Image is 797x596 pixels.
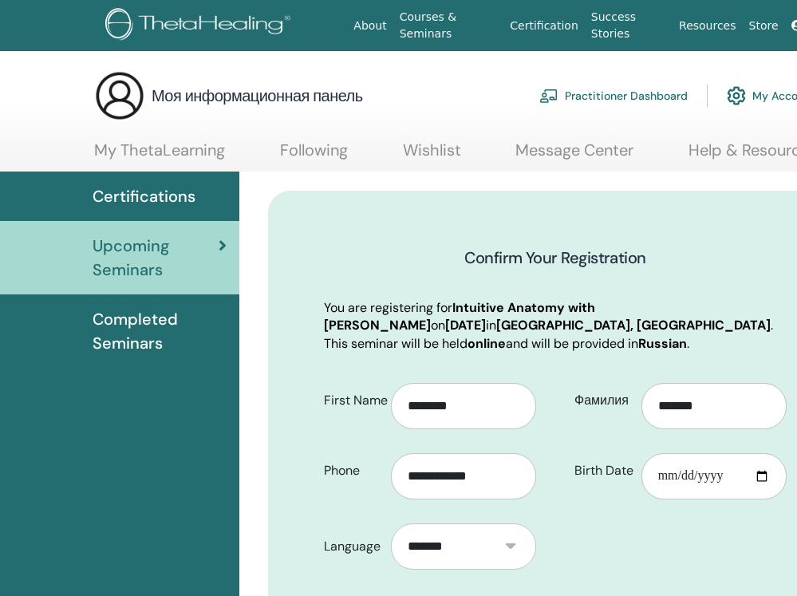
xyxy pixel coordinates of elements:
label: First Name [312,385,391,416]
a: Courses & Seminars [393,2,504,49]
label: Фамилия [562,385,641,416]
b: [GEOGRAPHIC_DATA], [GEOGRAPHIC_DATA] [496,317,771,334]
h3: Моя информационная панель [152,85,363,107]
p: You are registering for on in . This seminar will be held and will be provided in . [324,299,787,353]
a: Message Center [515,140,633,172]
a: Wishlist [403,140,461,172]
h3: Confirm Your Registration [324,247,787,269]
label: Birth Date [562,456,641,486]
span: Upcoming Seminars [93,234,219,282]
span: Certifications [93,184,195,208]
img: chalkboard-teacher.svg [539,89,558,103]
a: Practitioner Dashboard [539,78,688,113]
img: cog.svg [727,82,746,109]
b: online [468,335,506,352]
b: Intuitive Anatomy with [PERSON_NAME] [324,299,595,334]
img: logo.png [105,8,296,44]
a: Following [280,140,348,172]
b: Russian [638,335,687,352]
img: generic-user-icon.jpg [94,70,145,121]
a: Store [743,11,785,41]
a: Certification [503,11,584,41]
span: Completed Seminars [93,307,227,355]
a: About [347,11,393,41]
label: Phone [312,456,391,486]
a: Resources [673,11,743,41]
b: [DATE] [445,317,486,334]
label: Language [312,531,391,562]
a: My ThetaLearning [94,140,225,172]
a: Success Stories [585,2,673,49]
